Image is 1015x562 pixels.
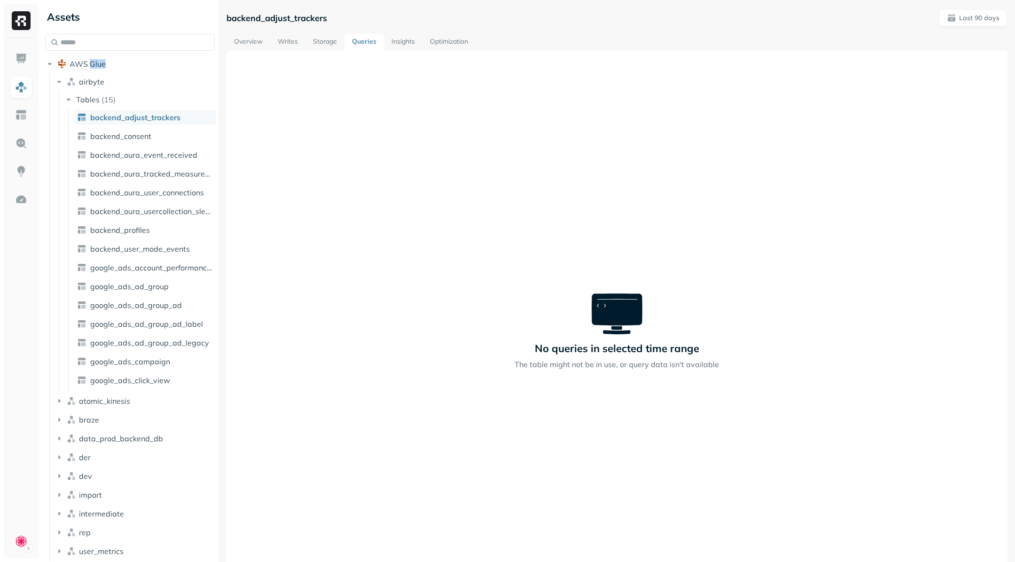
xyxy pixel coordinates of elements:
a: backend_profiles [73,223,216,238]
span: braze [79,415,99,424]
button: user_metrics [55,544,215,559]
a: Optimization [422,34,476,51]
span: backend_user_mode_events [90,244,190,254]
img: Optimization [15,193,27,206]
span: google_ads_account_performance_report [90,263,212,272]
span: google_ads_ad_group_ad [90,300,182,310]
img: table [77,188,86,197]
button: AWS Glue [45,56,215,71]
a: Overview [226,34,270,51]
div: Assets [45,9,215,24]
a: google_ads_click_view [73,373,216,388]
img: namespace [67,471,76,481]
img: table [77,207,86,216]
img: table [77,225,86,235]
img: table [77,131,86,141]
p: No queries in selected time range [535,342,699,355]
p: Last 90 days [959,14,999,23]
img: namespace [67,490,76,500]
span: import [79,490,102,500]
img: namespace [67,509,76,518]
button: dev [55,469,215,484]
a: Storage [305,34,344,51]
button: import [55,487,215,502]
img: root [57,59,67,69]
span: airbyte [79,77,104,86]
span: google_ads_click_view [90,376,170,385]
img: namespace [67,528,76,537]
span: backend_oura_event_received [90,150,197,160]
span: backend_oura_user_connections [90,188,204,197]
img: Assets [15,81,27,93]
button: atomic_kinesis [55,393,215,408]
a: backend_oura_user_connections [73,185,216,200]
button: rep [55,525,215,540]
img: Ryft [12,11,31,30]
span: backend_adjust_trackers [90,113,180,122]
img: table [77,338,86,347]
img: table [77,357,86,366]
span: google_ads_ad_group [90,282,169,291]
button: Tables(15) [64,92,216,107]
span: backend_profiles [90,225,150,235]
span: backend_consent [90,131,151,141]
span: backend_oura_usercollection_sleep [90,207,212,216]
button: braze [55,412,215,427]
a: backend_oura_usercollection_sleep [73,204,216,219]
span: google_ads_ad_group_ad_label [90,319,203,329]
a: Insights [384,34,422,51]
button: data_prod_backend_db [55,431,215,446]
img: table [77,263,86,272]
span: dev [79,471,92,481]
span: atomic_kinesis [79,396,130,406]
img: table [77,319,86,329]
a: google_ads_ad_group [73,279,216,294]
button: airbyte [55,74,215,89]
span: google_ads_ad_group_ad_legacy [90,338,209,347]
img: namespace [67,434,76,443]
a: backend_user_mode_events [73,241,216,256]
img: table [77,244,86,254]
a: google_ads_ad_group_ad_label [73,316,216,331]
button: intermediate [55,506,215,521]
img: table [77,150,86,160]
span: der [79,453,91,462]
a: Queries [344,34,384,51]
a: Writes [270,34,305,51]
p: The table might not be in use, or query data isn't available [515,359,719,370]
img: namespace [67,396,76,406]
a: backend_oura_tracked_measurement [73,166,216,181]
img: table [77,282,86,291]
img: namespace [67,415,76,424]
p: ( 15 ) [101,95,116,104]
a: google_ads_ad_group_ad [73,298,216,313]
span: AWS Glue [70,59,106,69]
a: backend_adjust_trackers [73,110,216,125]
p: backend_adjust_trackers [226,13,327,23]
span: data_prod_backend_db [79,434,163,443]
img: Insights [15,165,27,177]
span: user_metrics [79,547,124,556]
img: namespace [67,453,76,462]
a: backend_consent [73,129,216,144]
a: google_ads_campaign [73,354,216,369]
a: google_ads_account_performance_report [73,260,216,275]
img: table [77,113,86,122]
img: namespace [67,547,76,556]
span: backend_oura_tracked_measurement [90,169,212,178]
span: google_ads_campaign [90,357,170,366]
img: Asset Explorer [15,109,27,121]
button: Last 90 days [939,9,1007,26]
span: intermediate [79,509,124,518]
img: Query Explorer [15,137,27,149]
img: table [77,376,86,385]
img: table [77,169,86,178]
a: google_ads_ad_group_ad_legacy [73,335,216,350]
span: Tables [76,95,100,104]
a: backend_oura_event_received [73,147,216,162]
span: rep [79,528,91,537]
img: Clue [15,535,28,548]
img: Dashboard [15,53,27,65]
img: table [77,300,86,310]
button: der [55,450,215,465]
